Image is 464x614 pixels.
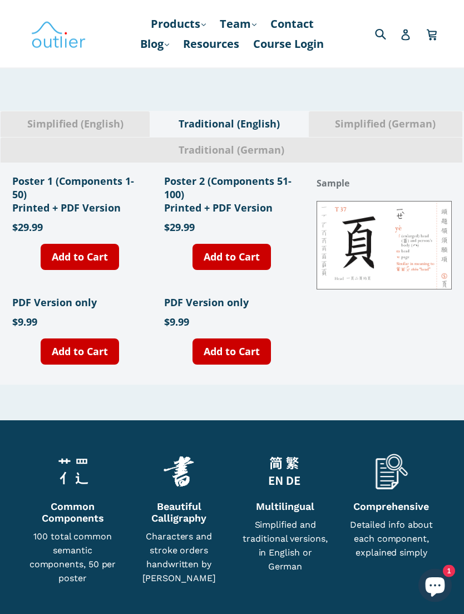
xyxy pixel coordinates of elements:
[317,175,452,193] h1: Sample
[248,34,329,54] a: Course Login
[31,18,86,50] img: Outlier Linguistics
[145,14,211,34] a: Products
[265,14,319,34] a: Contact
[415,569,455,605] inbox-online-store-chat: Shopify online store chat
[347,501,436,513] h6: Comprehensive
[134,501,224,524] h6: Beautiful Calligraphy
[164,296,299,310] h1: PDF Version only
[240,501,330,513] h6: Multilingual
[192,244,271,271] a: Add to Cart
[28,501,117,524] h6: Common Components
[12,221,43,234] span: $29.99
[317,117,454,132] span: Simplified (German)
[12,316,37,329] span: $9.99
[160,117,298,132] span: Traditional (English)
[372,22,403,45] input: Search
[192,339,271,365] a: Add to Cart
[29,532,116,584] span: 100 total common semantic components, 50 per poster
[164,316,189,329] span: $9.99
[350,520,433,558] span: Detailed info about each component, explained simply
[135,34,175,54] a: Blog
[12,296,147,310] h1: PDF Version only
[177,34,245,54] a: Resources
[164,221,195,234] span: $29.99
[164,175,299,215] h1: Poster 2 (Components 51-100) Printed + PDF Version
[41,339,119,365] a: Add to Cart
[214,14,262,34] a: Team
[9,144,454,158] span: Traditional (German)
[243,520,327,572] span: Simplified and traditional versions, in English or German
[9,117,141,132] span: Simplified (English)
[142,532,216,584] span: Characters and stroke orders handwritten by [PERSON_NAME]
[41,244,119,271] a: Add to Cart
[12,175,147,215] h1: Poster 1 (Components 1-50) Printed + PDF Version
